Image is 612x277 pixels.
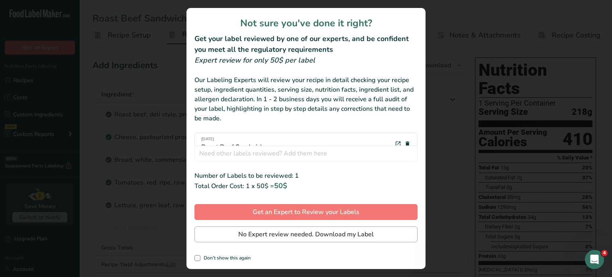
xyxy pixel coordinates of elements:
[201,136,264,152] div: Roast Beef Sandwich
[253,207,359,217] span: Get an Expert to Review your Labels
[194,75,418,123] div: Our Labeling Experts will review your recipe in detail checking your recipe setup, ingredient qua...
[585,250,604,269] iframe: Intercom live chat
[194,16,418,30] h1: Not sure you've done it right?
[194,181,418,191] div: Total Order Cost: 1 x 50$ =
[194,171,418,181] div: Number of Labels to be reviewed: 1
[194,226,418,242] button: No Expert review needed. Download my Label
[201,136,264,142] span: [DATE]
[274,181,287,191] span: 50$
[194,55,418,66] div: Expert review for only 50$ per label
[601,250,608,256] span: 4
[200,255,251,261] span: Don't show this again
[238,230,374,239] span: No Expert review needed. Download my Label
[194,33,418,55] h2: Get your label reviewed by one of our experts, and be confident you meet all the regulatory requi...
[194,145,418,161] input: Need other labels reviewed? Add them here
[194,204,418,220] button: Get an Expert to Review your Labels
